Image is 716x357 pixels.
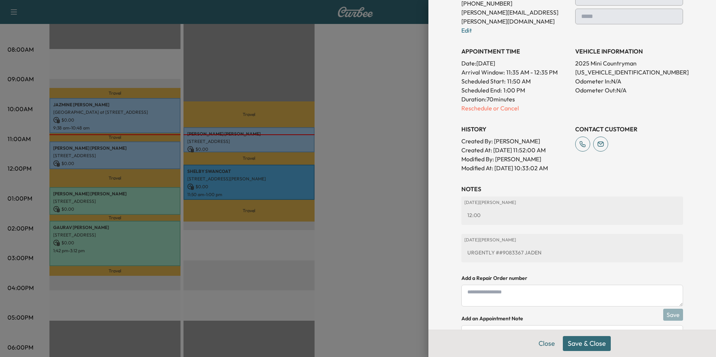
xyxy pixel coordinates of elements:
[461,8,569,26] p: [PERSON_NAME][EMAIL_ADDRESS][PERSON_NAME][DOMAIN_NAME]
[461,68,569,77] p: Arrival Window:
[461,155,569,164] p: Modified By : [PERSON_NAME]
[461,146,569,155] p: Created At : [DATE] 11:52:00 AM
[464,199,680,205] p: [DATE] | [PERSON_NAME]
[575,86,683,95] p: Odometer Out: N/A
[461,27,472,34] a: Edit
[563,336,611,351] button: Save & Close
[461,137,569,146] p: Created By : [PERSON_NAME]
[464,246,680,259] div: URGENTLY ##9083367 JADEN
[464,208,680,222] div: 12:00
[575,68,683,77] p: [US_VEHICLE_IDENTIFICATION_NUMBER]
[461,77,506,86] p: Scheduled Start:
[534,336,560,351] button: Close
[461,59,569,68] p: Date: [DATE]
[575,59,683,68] p: 2025 Mini Countryman
[575,125,683,134] h3: CONTACT CUSTOMER
[461,104,569,113] p: Reschedule or Cancel
[464,237,680,243] p: [DATE] | [PERSON_NAME]
[507,77,531,86] p: 11:50 AM
[461,95,569,104] p: Duration: 70 minutes
[461,86,502,95] p: Scheduled End:
[461,184,683,193] h3: NOTES
[461,164,569,173] p: Modified At : [DATE] 10:33:02 AM
[503,86,525,95] p: 1:00 PM
[506,68,558,77] span: 11:35 AM - 12:35 PM
[461,47,569,56] h3: APPOINTMENT TIME
[575,47,683,56] h3: VEHICLE INFORMATION
[575,77,683,86] p: Odometer In: N/A
[461,274,683,282] h4: Add a Repair Order number
[461,125,569,134] h3: History
[461,315,683,322] h4: Add an Appointment Note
